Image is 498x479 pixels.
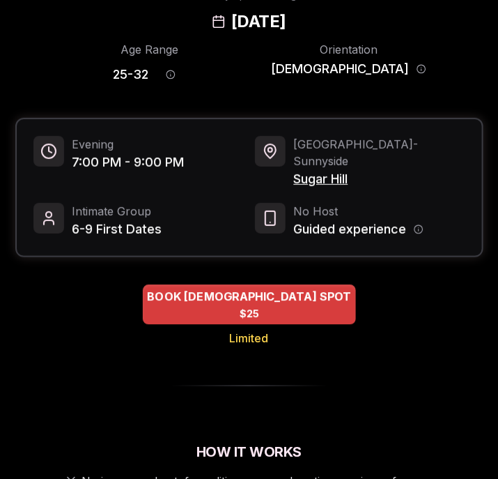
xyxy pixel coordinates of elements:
span: Evening [72,136,185,153]
div: Age Range [72,41,227,58]
span: Limited [230,330,269,347]
button: Host information [414,225,423,234]
h2: [DATE] [231,10,286,33]
button: Age range information [155,59,186,90]
span: $25 [239,307,259,321]
div: Orientation [272,41,426,58]
button: Orientation information [417,64,426,74]
h2: How It Works [15,442,483,462]
span: [DEMOGRAPHIC_DATA] [272,59,410,79]
span: 6-9 First Dates [72,220,162,239]
span: 25 - 32 [113,65,148,84]
span: BOOK [DEMOGRAPHIC_DATA] SPOT [144,289,355,305]
span: No Host [294,203,423,220]
span: Intimate Group [72,203,162,220]
button: BOOK BISEXUAL SPOT - Limited [143,284,356,324]
span: 7:00 PM - 9:00 PM [72,153,185,172]
span: Sugar Hill [294,169,465,189]
span: Guided experience [294,220,407,239]
span: [GEOGRAPHIC_DATA] - Sunnyside [294,136,465,169]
